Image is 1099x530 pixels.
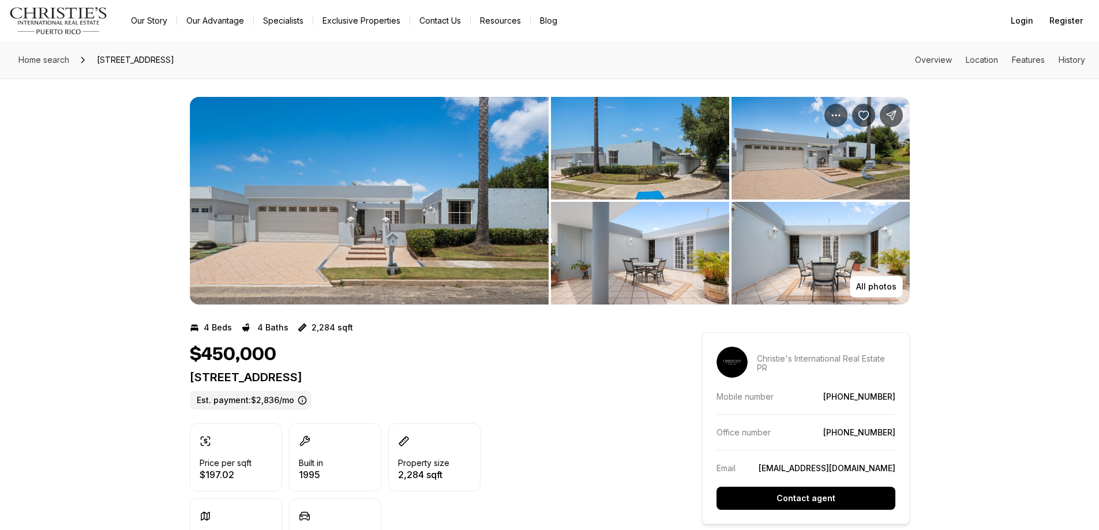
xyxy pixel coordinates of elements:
button: View image gallery [551,97,729,200]
button: View image gallery [551,202,729,305]
button: View image gallery [732,97,910,200]
p: Property size [398,458,449,468]
button: View image gallery [190,97,549,305]
p: Office number [717,427,771,437]
a: Skip to: Location [966,55,998,65]
a: Skip to: History [1059,55,1085,65]
p: Christie's International Real Estate PR [757,354,895,373]
button: View image gallery [732,202,910,305]
a: Skip to: Overview [915,55,952,65]
p: Mobile number [717,392,774,401]
button: Save Property: 253 CALLE BAUHINIA [852,104,875,127]
button: Register [1042,9,1090,32]
a: Resources [471,13,530,29]
label: Est. payment: $2,836/mo [190,391,312,409]
button: Contact agent [717,487,895,510]
a: Our Advantage [177,13,253,29]
button: Contact Us [410,13,470,29]
a: [EMAIL_ADDRESS][DOMAIN_NAME] [759,463,895,473]
p: 1995 [299,470,323,479]
span: [STREET_ADDRESS] [92,51,179,69]
button: Share Property: 253 CALLE BAUHINIA [880,104,903,127]
p: Built in [299,458,323,468]
img: logo [9,7,108,35]
span: Register [1049,16,1083,25]
p: 2,284 sqft [398,470,449,479]
button: Property options [824,104,847,127]
p: 2,284 sqft [312,323,353,332]
div: Listing Photos [190,97,910,305]
li: 2 of 14 [551,97,910,305]
span: Home search [18,55,69,65]
p: Contact agent [777,494,835,503]
h1: $450,000 [190,344,276,366]
a: Specialists [254,13,313,29]
nav: Page section menu [915,55,1085,65]
a: Home search [14,51,74,69]
p: 4 Beds [204,323,232,332]
li: 1 of 14 [190,97,549,305]
a: [PHONE_NUMBER] [823,427,895,437]
button: 4 Baths [241,318,288,337]
p: Email [717,463,736,473]
a: [PHONE_NUMBER] [823,392,895,401]
span: Login [1011,16,1033,25]
p: [STREET_ADDRESS] [190,370,661,384]
p: 4 Baths [257,323,288,332]
button: All photos [850,276,903,298]
p: Price per sqft [200,458,252,468]
p: All photos [856,282,897,291]
button: Login [1004,9,1040,32]
a: Our Story [122,13,177,29]
a: Blog [531,13,567,29]
p: $197.02 [200,470,252,479]
a: Exclusive Properties [313,13,410,29]
a: Skip to: Features [1012,55,1045,65]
